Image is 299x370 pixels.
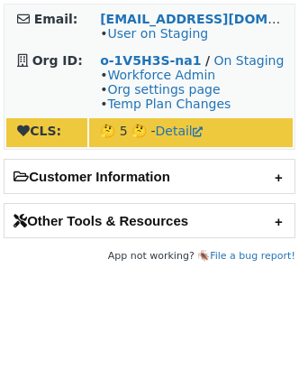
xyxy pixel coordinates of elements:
footer: App not working? 🪳 [4,247,295,265]
a: Workforce Admin [107,68,215,82]
a: Org settings page [107,82,220,97]
a: On Staging [213,53,284,68]
strong: Email: [34,12,78,26]
strong: / [205,53,210,68]
a: User on Staging [107,26,208,41]
a: Temp Plan Changes [107,97,231,111]
h2: Other Tools & Resources [5,204,294,237]
span: • [100,26,208,41]
h2: Customer Information [5,160,294,193]
strong: Org ID: [32,53,83,68]
a: o-1V5H3S-na1 [100,53,201,68]
td: 🤔 5 🤔 - [89,118,293,147]
a: Detail [156,124,203,138]
span: • • • [100,68,231,111]
a: File a bug report! [210,250,295,262]
strong: CLS: [17,124,61,138]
